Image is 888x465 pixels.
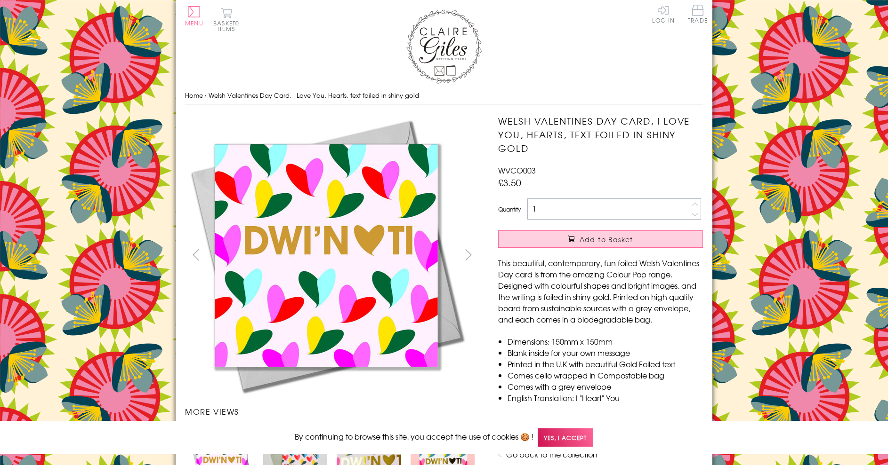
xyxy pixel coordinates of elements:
li: Comes with a grey envelope [508,381,703,392]
img: Welsh Valentines Day Card, I Love You, Hearts, text foiled in shiny gold [479,114,762,396]
span: £3.50 [498,176,521,189]
label: Quantity [498,205,521,213]
img: Claire Giles Greetings Cards [406,9,482,84]
span: Yes, I accept [538,428,593,447]
span: WVCO003 [498,165,536,176]
h3: More views [185,406,479,417]
p: This beautiful, contemporary, fun foiled Welsh Valentines Day card is from the amazing Colour Pop... [498,257,703,325]
button: Add to Basket [498,230,703,248]
a: Log In [652,5,675,23]
a: Home [185,91,203,100]
li: English Translation: I "Heart" You [508,392,703,403]
span: Trade [688,5,708,23]
li: Blank inside for your own message [508,347,703,358]
span: › [205,91,207,100]
span: Menu [185,19,203,27]
a: Trade [688,5,708,25]
span: Add to Basket [580,235,633,244]
button: Basket0 items [213,8,239,32]
a: Go back to the collection [506,449,597,460]
li: Comes cello wrapped in Compostable bag [508,370,703,381]
img: Welsh Valentines Day Card, I Love You, Hearts, text foiled in shiny gold [185,114,468,396]
button: prev [185,244,206,265]
button: next [458,244,479,265]
li: Printed in the U.K with beautiful Gold Foiled text [508,358,703,370]
li: Dimensions: 150mm x 150mm [508,336,703,347]
h1: Welsh Valentines Day Card, I Love You, Hearts, text foiled in shiny gold [498,114,703,155]
span: 0 items [218,19,239,33]
nav: breadcrumbs [185,86,703,105]
span: Welsh Valentines Day Card, I Love You, Hearts, text foiled in shiny gold [209,91,419,100]
button: Menu [185,6,203,26]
